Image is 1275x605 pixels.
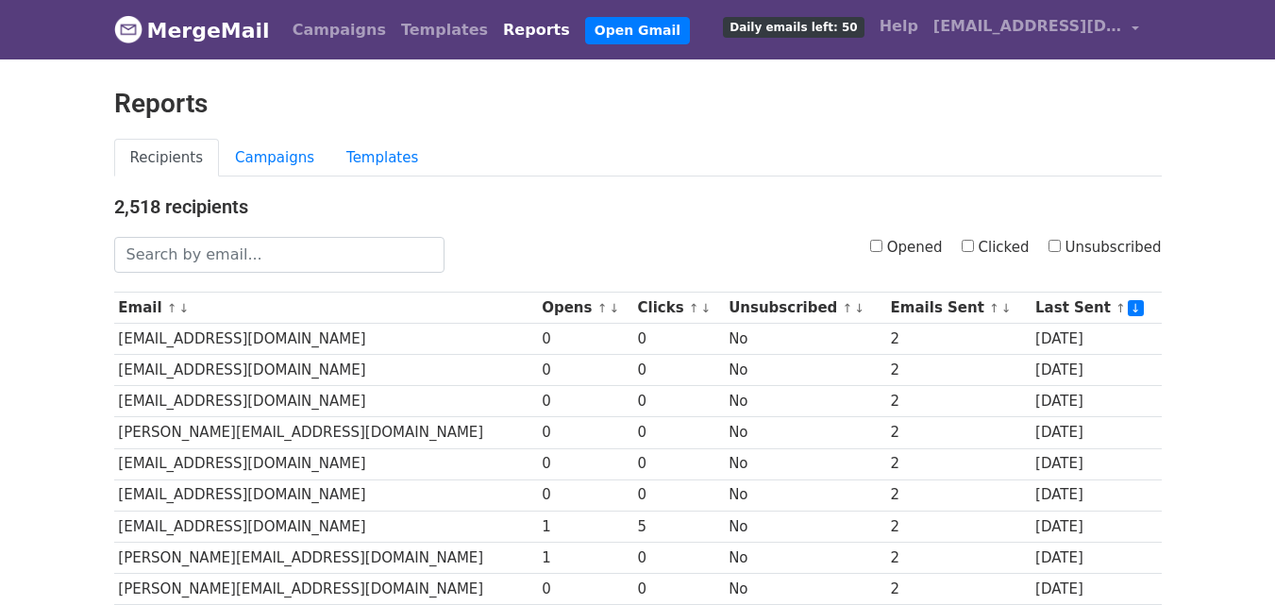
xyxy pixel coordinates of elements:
td: 0 [537,324,632,355]
td: [PERSON_NAME][EMAIL_ADDRESS][DOMAIN_NAME] [114,542,538,573]
td: No [724,479,885,511]
td: 2 [886,417,1031,448]
td: 1 [537,511,632,542]
td: 0 [633,355,725,386]
td: 2 [886,479,1031,511]
td: 0 [537,573,632,604]
a: Campaigns [285,11,394,49]
th: Email [114,293,538,324]
td: No [724,386,885,417]
td: 0 [537,386,632,417]
td: 0 [633,479,725,511]
th: Emails Sent [886,293,1031,324]
td: [EMAIL_ADDRESS][DOMAIN_NAME] [114,479,538,511]
a: ↑ [689,301,699,315]
a: MergeMail [114,10,270,50]
td: 0 [633,448,725,479]
td: 0 [633,324,725,355]
td: No [724,448,885,479]
td: [DATE] [1031,448,1161,479]
td: [DATE] [1031,479,1161,511]
th: Last Sent [1031,293,1161,324]
input: Search by email... [114,237,445,273]
a: ↓ [179,301,190,315]
img: MergeMail logo [114,15,143,43]
th: Clicks [633,293,725,324]
a: Open Gmail [585,17,690,44]
a: ↓ [1001,301,1012,315]
td: [DATE] [1031,511,1161,542]
a: ↑ [1116,301,1126,315]
th: Opens [537,293,632,324]
a: Recipients [114,139,220,177]
td: [EMAIL_ADDRESS][DOMAIN_NAME] [114,511,538,542]
input: Clicked [962,240,974,252]
a: Templates [330,139,434,177]
a: Templates [394,11,495,49]
td: 2 [886,573,1031,604]
td: No [724,542,885,573]
td: [PERSON_NAME][EMAIL_ADDRESS][DOMAIN_NAME] [114,417,538,448]
td: [DATE] [1031,324,1161,355]
td: 1 [537,542,632,573]
a: ↓ [609,301,619,315]
td: [DATE] [1031,417,1161,448]
a: Daily emails left: 50 [715,8,871,45]
td: [EMAIL_ADDRESS][DOMAIN_NAME] [114,448,538,479]
a: ↑ [843,301,853,315]
a: Help [872,8,926,45]
label: Opened [870,237,943,259]
label: Clicked [962,237,1030,259]
a: ↑ [597,301,608,315]
td: 0 [633,542,725,573]
td: [PERSON_NAME][EMAIL_ADDRESS][DOMAIN_NAME] [114,573,538,604]
a: ↓ [854,301,864,315]
td: 0 [537,417,632,448]
td: No [724,573,885,604]
h4: 2,518 recipients [114,195,1162,218]
td: [DATE] [1031,542,1161,573]
td: 5 [633,511,725,542]
td: [DATE] [1031,355,1161,386]
td: 0 [633,417,725,448]
td: 0 [633,573,725,604]
td: [EMAIL_ADDRESS][DOMAIN_NAME] [114,324,538,355]
span: Daily emails left: 50 [723,17,864,38]
h2: Reports [114,88,1162,120]
td: 0 [537,355,632,386]
td: [DATE] [1031,573,1161,604]
td: 2 [886,324,1031,355]
a: ↑ [989,301,999,315]
td: 0 [537,448,632,479]
td: No [724,417,885,448]
a: ↑ [167,301,177,315]
a: Reports [495,11,578,49]
td: [EMAIL_ADDRESS][DOMAIN_NAME] [114,355,538,386]
td: 0 [537,479,632,511]
a: [EMAIL_ADDRESS][DOMAIN_NAME] [926,8,1147,52]
td: [EMAIL_ADDRESS][DOMAIN_NAME] [114,386,538,417]
a: ↓ [1128,300,1144,316]
td: [DATE] [1031,386,1161,417]
input: Unsubscribed [1049,240,1061,252]
a: Campaigns [219,139,330,177]
td: 2 [886,386,1031,417]
td: No [724,324,885,355]
th: Unsubscribed [724,293,885,324]
span: [EMAIL_ADDRESS][DOMAIN_NAME] [933,15,1122,38]
a: ↓ [701,301,712,315]
input: Opened [870,240,882,252]
label: Unsubscribed [1049,237,1162,259]
td: 2 [886,511,1031,542]
td: 2 [886,542,1031,573]
td: 0 [633,386,725,417]
td: No [724,511,885,542]
td: 2 [886,355,1031,386]
td: No [724,355,885,386]
td: 2 [886,448,1031,479]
